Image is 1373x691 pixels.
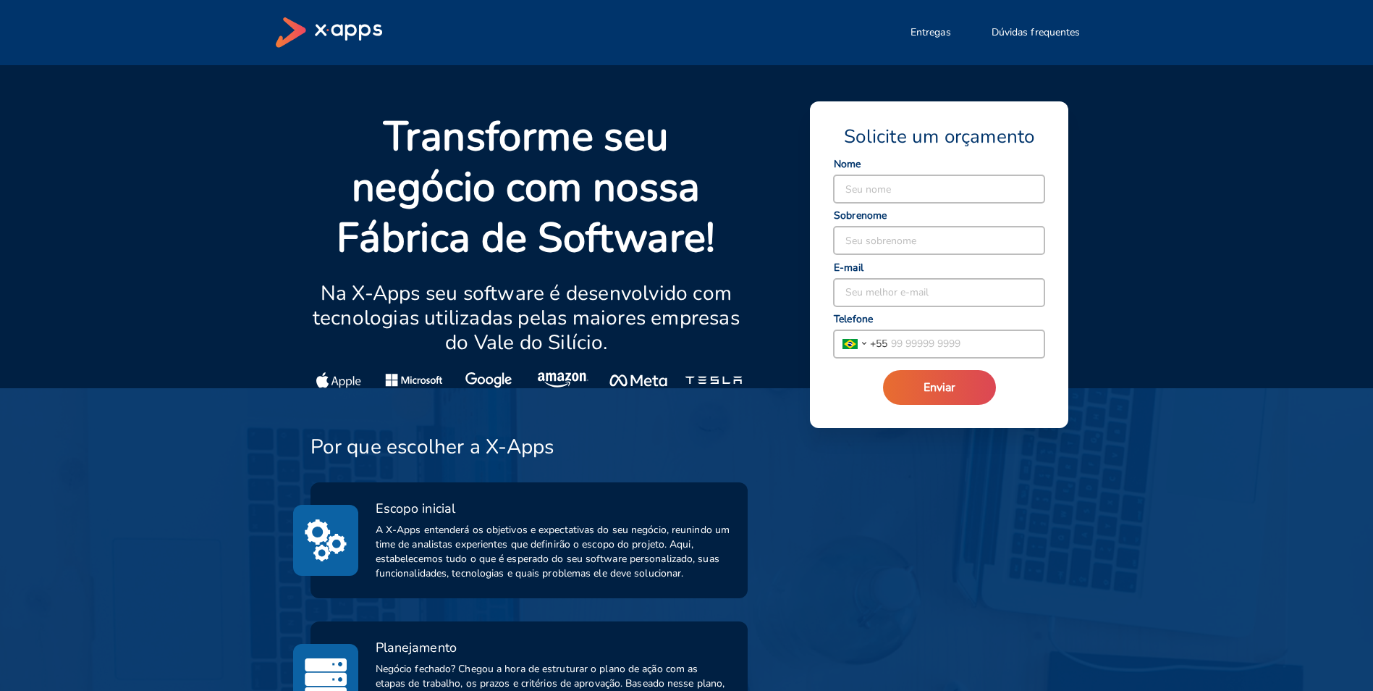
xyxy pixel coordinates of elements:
[310,435,554,459] h3: Por que escolher a X-Apps
[305,516,347,564] img: method1_initial_scope.svg
[310,112,743,264] p: Transforme seu negócio com nossa Fábrica de Software!
[834,279,1044,306] input: Seu melhor e-mail
[870,336,887,351] span: + 55
[924,380,955,395] span: Enviar
[376,639,457,656] span: Planejamento
[538,372,590,388] img: Amazon
[609,372,667,388] img: Meta
[887,330,1044,358] input: 99 99999 9999
[974,18,1098,47] button: Dúvidas frequentes
[465,372,512,388] img: Google
[992,25,1081,40] span: Dúvidas frequentes
[310,281,743,355] p: Na X-Apps seu software é desenvolvido com tecnologias utilizadas pelas maiores empresas do Vale d...
[376,523,731,581] span: A X-Apps entenderá os objetivos e expectativas do seu negócio, reunindo um time de analistas expe...
[844,125,1034,149] span: Solicite um orçamento
[385,372,442,388] img: Microsoft
[685,372,742,388] img: Tesla
[883,370,996,405] button: Enviar
[834,227,1044,254] input: Seu sobrenome
[834,175,1044,203] input: Seu nome
[893,18,968,47] button: Entregas
[376,500,455,517] span: Escopo inicial
[911,25,951,40] span: Entregas
[316,372,361,388] img: Apple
